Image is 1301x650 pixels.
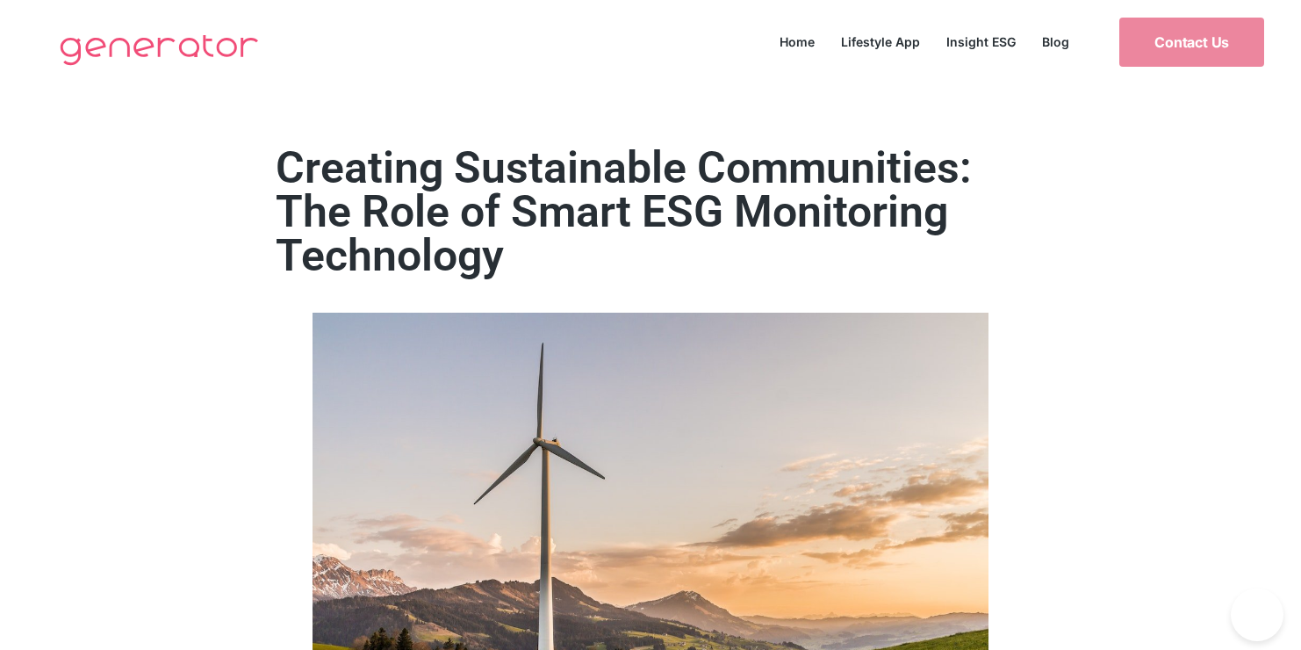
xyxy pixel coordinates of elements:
a: Lifestyle App [828,30,933,54]
a: Contact Us [1119,18,1264,67]
a: Blog [1029,30,1082,54]
iframe: Toggle Customer Support [1231,589,1283,641]
a: Insight ESG [933,30,1029,54]
a: Home [766,30,828,54]
span: Contact Us [1154,35,1229,49]
h2: Creating Sustainable Communities: The Role of Smart ESG Monitoring Technology [276,146,1026,278]
nav: Menu [766,30,1082,54]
